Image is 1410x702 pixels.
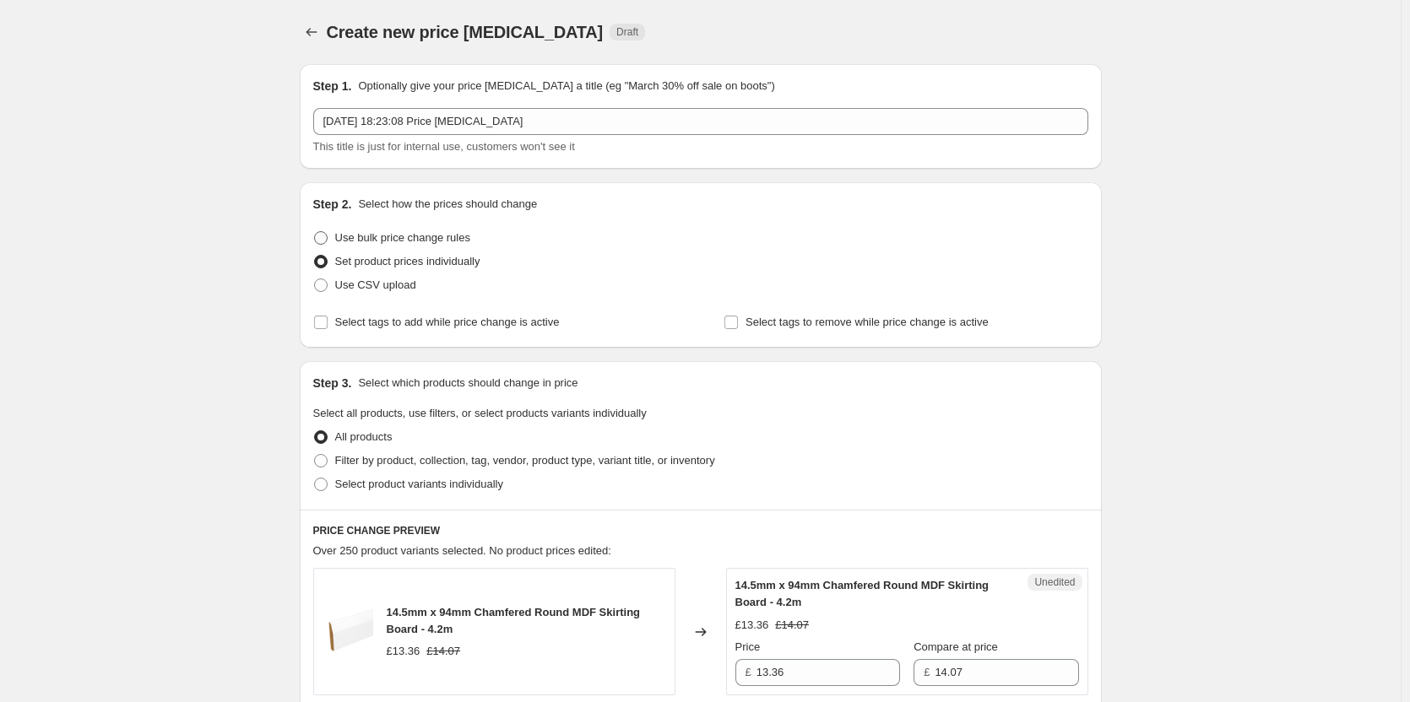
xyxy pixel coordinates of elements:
[323,607,373,657] img: Chamfered-round-skirting-board-94mm_80x.webp
[313,140,575,153] span: This title is just for internal use, customers won't see it
[335,231,470,244] span: Use bulk price change rules
[335,478,503,490] span: Select product variants individually
[335,255,480,267] span: Set product prices individually
[313,407,647,419] span: Select all products, use filters, or select products variants individually
[387,643,420,660] div: £13.36
[387,606,641,635] span: 14.5mm x 94mm Chamfered Round MDF Skirting Board - 4.2m
[616,25,638,39] span: Draft
[426,643,460,660] strike: £14.07
[358,78,774,94] p: Optionally give your price [MEDICAL_DATA] a title (eg "March 30% off sale on boots")
[313,108,1088,135] input: 30% off holiday sale
[300,20,323,44] button: Price change jobs
[335,430,393,443] span: All products
[924,666,930,678] span: £
[735,617,769,634] div: £13.36
[735,579,990,608] span: 14.5mm x 94mm Chamfered Round MDF Skirting Board - 4.2m
[313,375,352,391] h2: Step 3.
[775,617,809,634] strike: £14.07
[335,278,416,291] span: Use CSV upload
[313,196,352,213] h2: Step 2.
[746,666,751,678] span: £
[914,640,998,653] span: Compare at price
[313,544,611,557] span: Over 250 product variants selected. No product prices edited:
[1034,575,1075,589] span: Unedited
[746,316,989,328] span: Select tags to remove while price change is active
[735,640,761,653] span: Price
[335,454,715,467] span: Filter by product, collection, tag, vendor, product type, variant title, or inventory
[358,196,537,213] p: Select how the prices should change
[358,375,578,391] p: Select which products should change in price
[327,23,604,41] span: Create new price [MEDICAL_DATA]
[313,78,352,94] h2: Step 1.
[335,316,560,328] span: Select tags to add while price change is active
[313,524,1088,537] h6: PRICE CHANGE PREVIEW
